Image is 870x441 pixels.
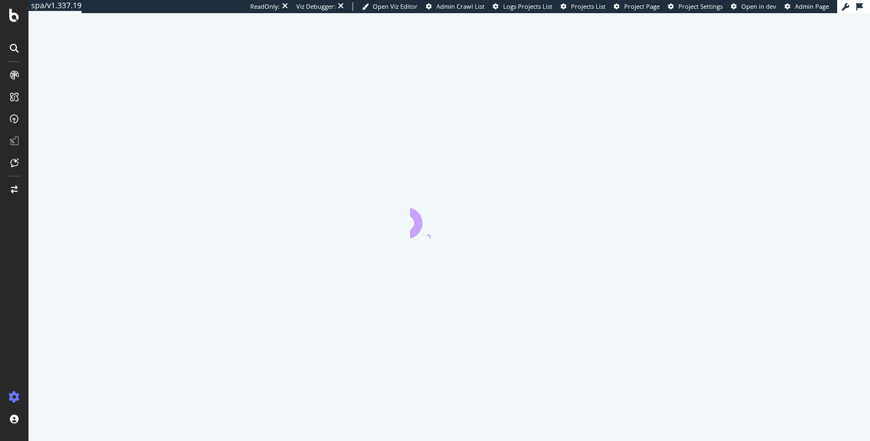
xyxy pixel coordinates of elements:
a: Project Settings [668,2,723,11]
div: ReadOnly: [250,2,280,11]
span: Open Viz Editor [373,2,418,10]
a: Projects List [561,2,606,11]
a: Admin Page [785,2,829,11]
a: Project Page [614,2,660,11]
div: Viz Debugger: [296,2,336,11]
span: Project Settings [678,2,723,10]
a: Admin Crawl List [426,2,485,11]
span: Admin Crawl List [436,2,485,10]
span: Open in dev [741,2,776,10]
a: Open in dev [731,2,776,11]
span: Project Page [624,2,660,10]
span: Logs Projects List [503,2,552,10]
a: Logs Projects List [493,2,552,11]
a: Open Viz Editor [362,2,418,11]
span: Admin Page [795,2,829,10]
span: Projects List [571,2,606,10]
div: animation [410,199,489,238]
